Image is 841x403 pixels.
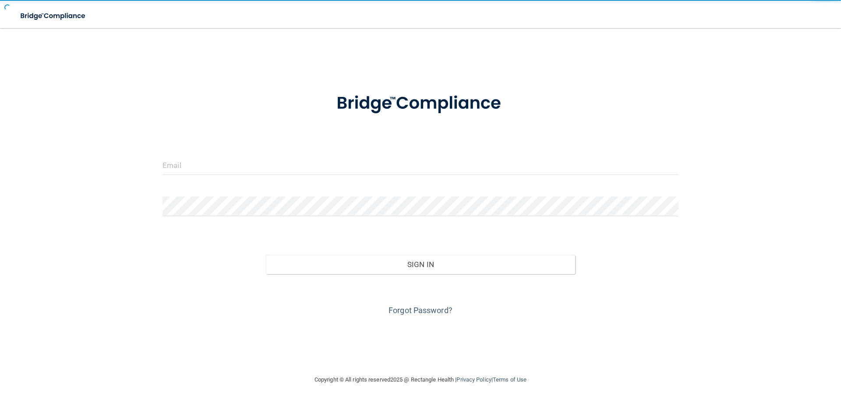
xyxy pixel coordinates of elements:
img: bridge_compliance_login_screen.278c3ca4.svg [13,7,94,25]
img: bridge_compliance_login_screen.278c3ca4.svg [318,81,523,126]
a: Privacy Policy [456,376,491,383]
a: Forgot Password? [389,306,452,315]
div: Copyright © All rights reserved 2025 @ Rectangle Health | | [261,366,580,394]
button: Sign In [266,255,576,274]
a: Terms of Use [493,376,527,383]
input: Email [163,155,678,175]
